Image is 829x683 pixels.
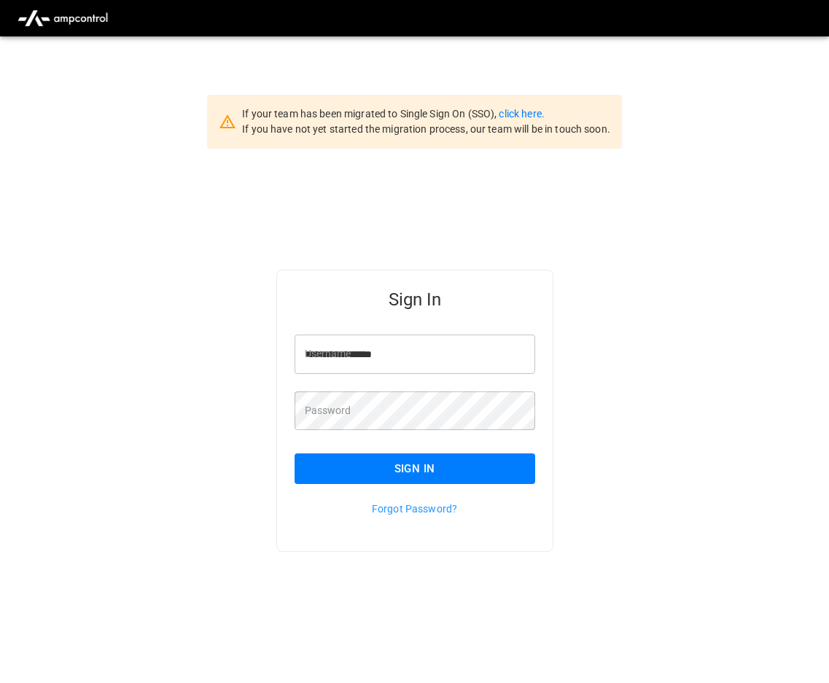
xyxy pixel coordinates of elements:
[242,123,610,135] span: If you have not yet started the migration process, our team will be in touch soon.
[295,501,535,516] p: Forgot Password?
[295,288,535,311] h5: Sign In
[242,108,499,120] span: If your team has been migrated to Single Sign On (SSO),
[295,453,535,484] button: Sign In
[12,4,114,32] img: ampcontrol.io logo
[499,108,544,120] a: click here.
